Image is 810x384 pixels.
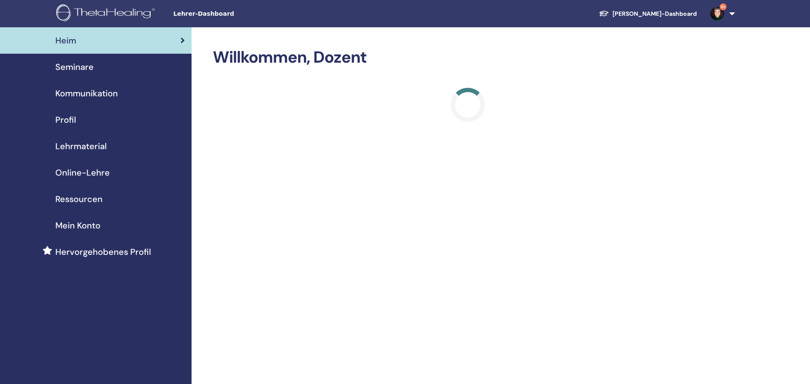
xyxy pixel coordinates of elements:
[55,219,100,232] span: Mein Konto
[55,34,76,47] span: Heim
[213,48,722,67] h2: Willkommen, Dozent
[592,6,704,22] a: [PERSON_NAME]-Dashboard
[720,3,727,10] span: 9+
[55,87,118,100] span: Kommunikation
[55,140,107,153] span: Lehrmaterial
[56,4,158,23] img: logo.png
[599,10,609,17] img: graduation-cap-white.svg
[55,245,151,258] span: Hervorgehobenes Profil
[710,7,724,20] img: default.jpg
[55,166,110,179] span: Online-Lehre
[173,9,301,18] span: Lehrer-Dashboard
[55,61,94,73] span: Seminare
[55,193,103,205] span: Ressourcen
[55,113,76,126] span: Profil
